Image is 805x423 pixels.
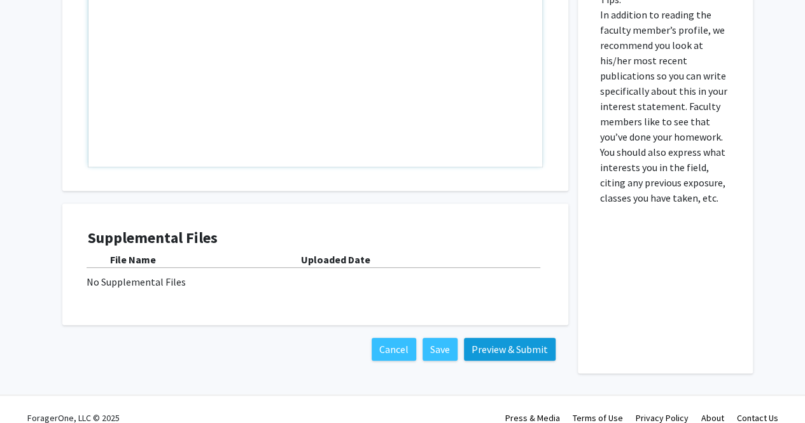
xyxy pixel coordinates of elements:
[372,338,416,361] button: Cancel
[10,366,54,413] iframe: Chat
[87,274,544,289] div: No Supplemental Files
[423,338,458,361] button: Save
[88,229,543,247] h4: Supplemental Files
[464,338,556,361] button: Preview & Submit
[110,253,156,266] b: File Name
[301,253,370,266] b: Uploaded Date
